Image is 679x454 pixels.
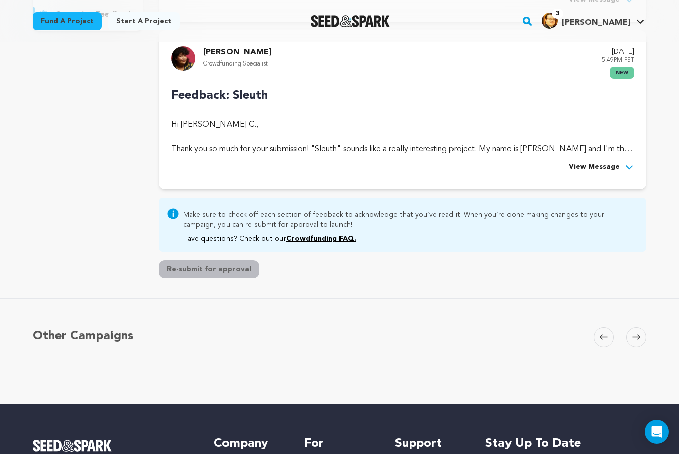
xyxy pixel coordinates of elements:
[602,55,634,67] p: 5:49PM PST
[540,11,646,32] span: Guillermo E. B.'s Profile
[108,12,180,30] a: Start a project
[183,208,638,230] p: Make sure to check off each section of feedback to acknowledge that you’ve read it. When you’re d...
[552,9,563,19] span: 3
[183,234,638,244] p: Have questions? Check out our
[171,119,634,155] div: Hi [PERSON_NAME] C., Thank you so much for your submission! "Sleuth" sounds like a really interes...
[311,15,390,27] img: Seed&Spark Logo Dark Mode
[542,13,630,29] div: Guillermo E. B.'s Profile
[214,436,284,452] h5: Company
[610,67,634,79] span: new
[33,327,133,345] h5: Other Campaigns
[562,19,630,27] span: [PERSON_NAME]
[645,420,669,444] div: Open Intercom Messenger
[203,46,271,58] p: [PERSON_NAME]
[159,260,259,278] button: Re-submit for approval
[569,161,620,173] span: View Message
[602,46,634,58] p: [DATE]
[569,161,634,173] button: View Message
[171,87,634,105] p: Feedback: Sleuth
[311,15,390,27] a: Seed&Spark Homepage
[540,11,646,29] a: Guillermo E. B.'s Profile
[171,46,195,71] img: 9732bf93d350c959.jpg
[33,12,102,30] a: Fund a project
[33,440,194,452] a: Seed&Spark Homepage
[542,13,558,29] img: 94a1f6defa965143.jpg
[286,235,356,242] a: Crowdfunding FAQ.
[203,58,271,70] p: Crowdfunding Specialist
[395,436,465,452] h5: Support
[485,436,646,452] h5: Stay up to date
[33,440,112,452] img: Seed&Spark Logo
